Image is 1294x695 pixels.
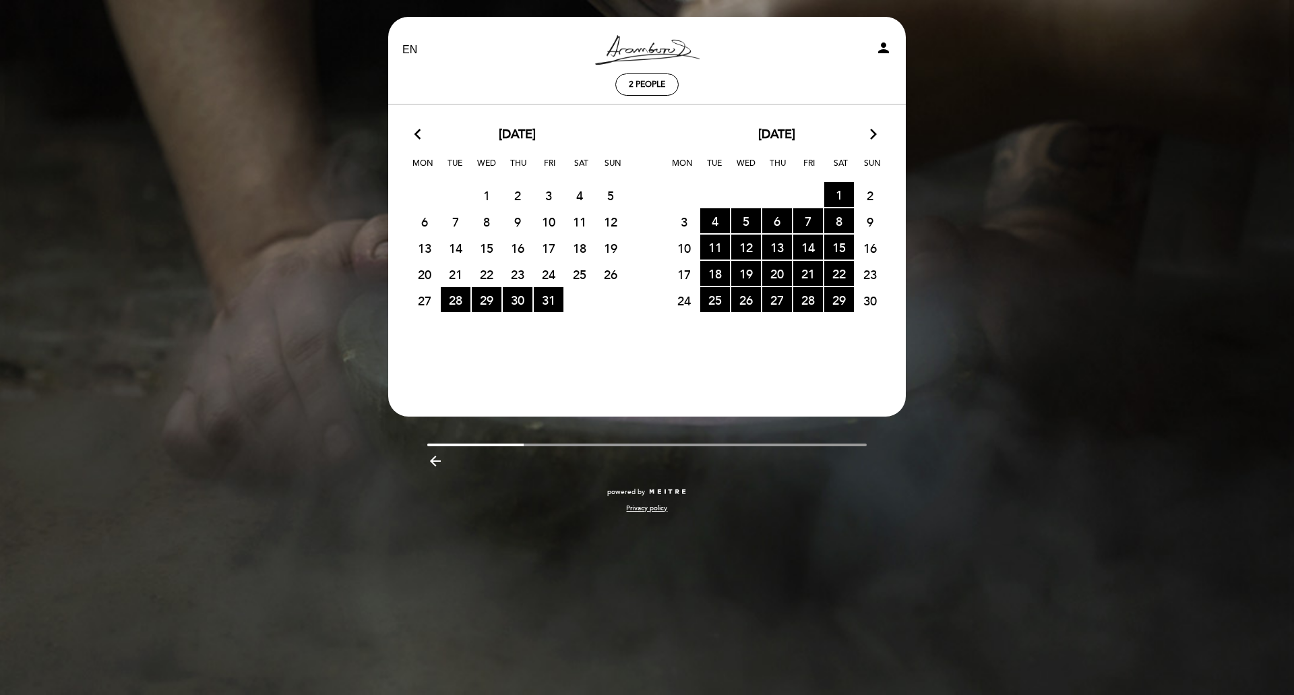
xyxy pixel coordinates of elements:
[503,235,532,260] span: 16
[701,156,728,181] span: Tue
[700,208,730,233] span: 4
[441,235,470,260] span: 14
[867,126,880,144] i: arrow_forward_ios
[534,235,563,260] span: 17
[565,209,594,234] span: 11
[669,262,699,286] span: 17
[596,183,625,208] span: 5
[855,262,885,286] span: 23
[764,156,791,181] span: Thu
[607,487,687,497] a: powered by
[503,183,532,208] span: 2
[648,489,687,495] img: MEITRE
[441,156,468,181] span: Tue
[503,287,532,312] span: 30
[669,156,696,181] span: Mon
[731,235,761,260] span: 12
[793,208,823,233] span: 7
[733,156,760,181] span: Wed
[731,261,761,286] span: 19
[472,287,501,312] span: 29
[875,40,892,56] i: person
[441,287,470,312] span: 28
[565,183,594,208] span: 4
[875,40,892,61] button: person
[472,183,501,208] span: 1
[824,287,854,312] span: 29
[410,262,439,286] span: 20
[472,235,501,260] span: 15
[762,287,792,312] span: 27
[596,235,625,260] span: 19
[536,156,563,181] span: Fri
[410,235,439,260] span: 13
[762,261,792,286] span: 20
[758,126,795,144] span: [DATE]
[824,182,854,207] span: 1
[565,262,594,286] span: 25
[731,287,761,312] span: 26
[534,262,563,286] span: 24
[824,208,854,233] span: 8
[414,126,427,144] i: arrow_back_ios
[410,288,439,313] span: 27
[824,235,854,260] span: 15
[568,156,595,181] span: Sat
[410,209,439,234] span: 6
[472,209,501,234] span: 8
[629,80,665,90] span: 2 people
[427,453,443,469] i: arrow_backward
[534,209,563,234] span: 10
[855,209,885,234] span: 9
[565,235,594,260] span: 18
[441,209,470,234] span: 7
[441,262,470,286] span: 21
[596,209,625,234] span: 12
[793,287,823,312] span: 28
[700,235,730,260] span: 11
[855,235,885,260] span: 16
[596,262,625,286] span: 26
[762,208,792,233] span: 6
[700,287,730,312] span: 25
[607,487,645,497] span: powered by
[700,261,730,286] span: 18
[796,156,823,181] span: Fri
[499,126,536,144] span: [DATE]
[793,261,823,286] span: 21
[669,209,699,234] span: 3
[793,235,823,260] span: 14
[669,235,699,260] span: 10
[828,156,855,181] span: Sat
[731,208,761,233] span: 5
[473,156,500,181] span: Wed
[762,235,792,260] span: 13
[534,183,563,208] span: 3
[410,156,437,181] span: Mon
[824,261,854,286] span: 22
[669,288,699,313] span: 24
[472,262,501,286] span: 22
[563,32,731,69] a: Aramburu Resto
[626,504,667,513] a: Privacy policy
[855,183,885,208] span: 2
[600,156,627,181] span: Sun
[503,209,532,234] span: 9
[859,156,886,181] span: Sun
[505,156,532,181] span: Thu
[855,288,885,313] span: 30
[534,287,563,312] span: 31
[503,262,532,286] span: 23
